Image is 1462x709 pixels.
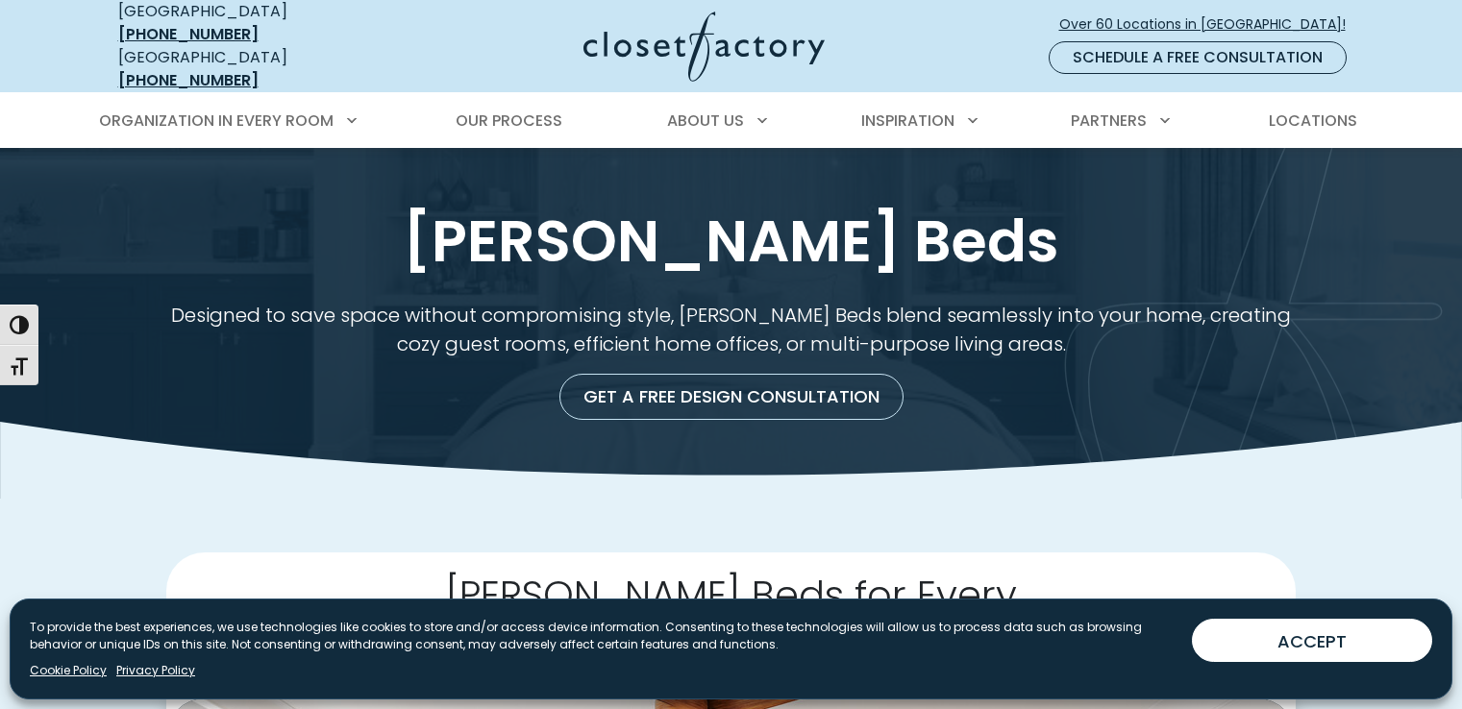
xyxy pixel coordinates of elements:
button: ACCEPT [1192,619,1432,662]
span: Organization in Every Room [99,110,334,132]
a: Privacy Policy [116,662,195,679]
p: Designed to save space without compromising style, [PERSON_NAME] Beds blend seamlessly into your ... [166,301,1296,358]
span: Our Process [456,110,562,132]
span: About Us [667,110,744,132]
span: Over 60 Locations in [GEOGRAPHIC_DATA]! [1059,14,1361,35]
nav: Primary Menu [86,94,1377,148]
span: [PERSON_NAME] Beds for Every [445,568,1017,622]
a: [PHONE_NUMBER] [118,23,259,45]
p: To provide the best experiences, we use technologies like cookies to store and/or access device i... [30,619,1177,653]
a: Over 60 Locations in [GEOGRAPHIC_DATA]! [1058,8,1362,41]
a: [PHONE_NUMBER] [118,69,259,91]
span: Partners [1071,110,1147,132]
div: [GEOGRAPHIC_DATA] [118,46,397,92]
span: Inspiration [861,110,954,132]
img: Closet Factory Logo [583,12,825,82]
h1: [PERSON_NAME] Beds [114,205,1349,278]
a: Cookie Policy [30,662,107,679]
a: Schedule a Free Consultation [1049,41,1347,74]
span: Locations [1269,110,1357,132]
a: Get a Free Design Consultation [559,374,904,420]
